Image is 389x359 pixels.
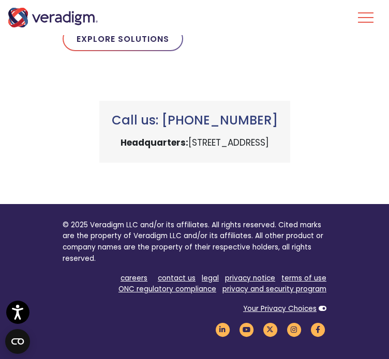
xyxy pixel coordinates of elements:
a: Veradigm LinkedIn Link [214,324,231,334]
a: legal [202,273,219,283]
a: terms of use [281,273,326,283]
a: Veradigm Facebook Link [309,324,326,334]
a: Explore Solutions [63,26,183,51]
a: ONC regulatory compliance [118,284,216,294]
p: [STREET_ADDRESS] [112,136,278,150]
p: © 2025 Veradigm LLC and/or its affiliates. All rights reserved. Cited marks are the property of V... [63,220,326,264]
a: privacy notice [225,273,275,283]
a: contact us [158,273,196,283]
button: Open CMP widget [5,329,30,354]
a: privacy and security program [222,284,326,294]
a: Veradigm YouTube Link [237,324,255,334]
a: careers [121,273,147,283]
a: Veradigm Twitter Link [261,324,279,334]
strong: Headquarters: [121,136,188,149]
h3: Call us: [PHONE_NUMBER] [112,113,278,128]
button: Toggle Navigation Menu [358,4,373,31]
a: Your Privacy Choices [243,304,317,314]
img: Veradigm logo [8,8,98,27]
a: Veradigm Instagram Link [285,324,303,334]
